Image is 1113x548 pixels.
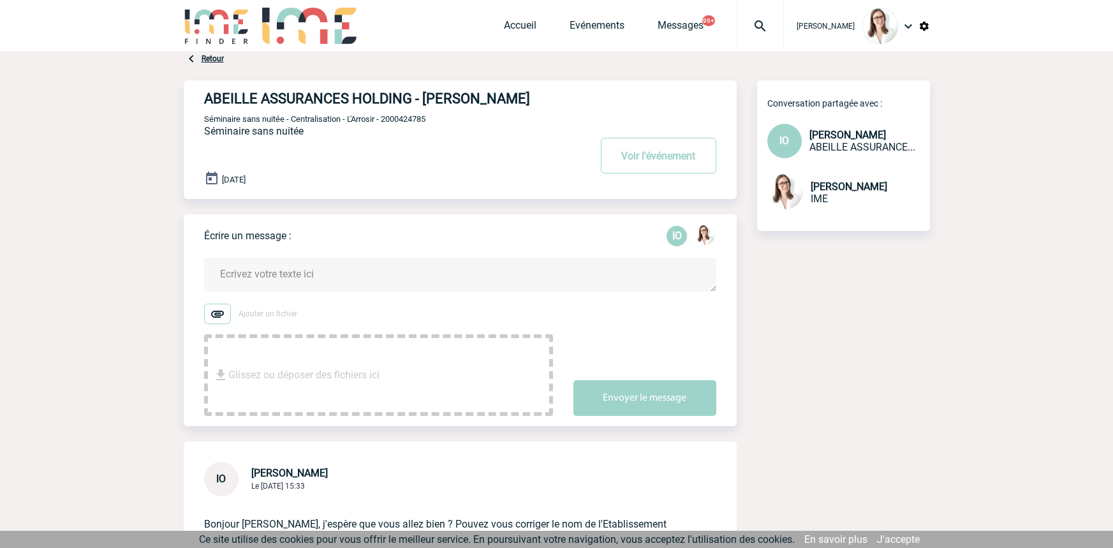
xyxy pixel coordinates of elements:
img: IME-Finder [184,8,250,44]
span: Glissez ou déposer des fichiers ici [228,343,380,407]
button: Voir l'événement [601,138,716,174]
a: En savoir plus [804,533,867,545]
span: [DATE] [222,175,246,184]
span: Ce site utilise des cookies pour vous offrir le meilleur service. En poursuivant votre navigation... [199,533,795,545]
a: J'accepte [877,533,920,545]
p: Conversation partagée avec : [767,98,930,108]
a: Retour [202,54,224,63]
p: IO [667,226,687,246]
span: Séminaire sans nuitée - Centralisation - L'Arrosir - 2000424785 [204,114,425,124]
a: Messages [658,19,704,37]
span: [PERSON_NAME] [251,467,328,479]
h4: ABEILLE ASSURANCES HOLDING - [PERSON_NAME] [204,91,552,107]
span: [PERSON_NAME] [809,129,886,141]
div: Isabelle OTTAVIANI [667,226,687,246]
span: ABEILLE ASSURANCES HOLDING [809,141,915,153]
span: [PERSON_NAME] [797,22,855,31]
p: Écrire un message : [204,230,291,242]
img: 122719-0.jpg [767,174,803,209]
span: Ajouter un fichier [239,309,297,318]
button: Envoyer le message [573,380,716,416]
span: [PERSON_NAME] [811,181,887,193]
img: 122719-0.jpg [862,8,898,44]
span: IME [811,193,828,205]
a: Evénements [570,19,624,37]
span: IO [779,135,789,147]
a: Accueil [504,19,536,37]
div: Bérengère LEMONNIER [695,225,715,248]
img: file_download.svg [213,367,228,383]
button: 99+ [702,15,715,26]
span: Le [DATE] 15:33 [251,482,305,491]
img: 122719-0.jpg [695,225,715,245]
span: IO [216,473,226,485]
span: Séminaire sans nuitée [204,125,304,137]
